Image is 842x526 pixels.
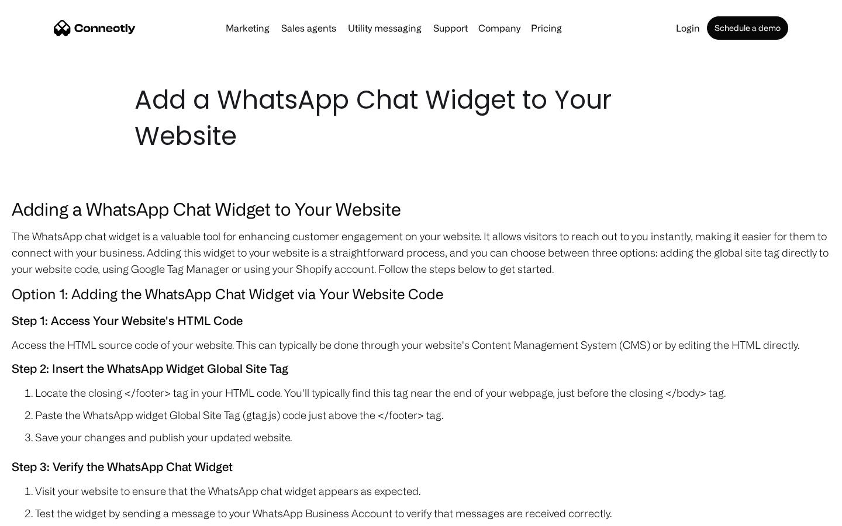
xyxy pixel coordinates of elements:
[35,429,830,445] li: Save your changes and publish your updated website.
[221,23,274,33] a: Marketing
[12,359,830,379] h5: Step 2: Insert the WhatsApp Widget Global Site Tag
[23,506,70,522] ul: Language list
[12,311,830,331] h5: Step 1: Access Your Website's HTML Code
[526,23,567,33] a: Pricing
[12,195,830,222] h3: Adding a WhatsApp Chat Widget to Your Website
[429,23,472,33] a: Support
[671,23,705,33] a: Login
[12,457,830,477] h5: Step 3: Verify the WhatsApp Chat Widget
[277,23,341,33] a: Sales agents
[35,483,830,499] li: Visit your website to ensure that the WhatsApp chat widget appears as expected.
[478,20,520,36] div: Company
[35,385,830,401] li: Locate the closing </footer> tag in your HTML code. You'll typically find this tag near the end o...
[707,16,788,40] a: Schedule a demo
[35,407,830,423] li: Paste the WhatsApp widget Global Site Tag (gtag.js) code just above the </footer> tag.
[134,82,708,154] h1: Add a WhatsApp Chat Widget to Your Website
[343,23,426,33] a: Utility messaging
[12,506,70,522] aside: Language selected: English
[35,505,830,521] li: Test the widget by sending a message to your WhatsApp Business Account to verify that messages ar...
[12,228,830,277] p: The WhatsApp chat widget is a valuable tool for enhancing customer engagement on your website. It...
[12,283,830,305] h4: Option 1: Adding the WhatsApp Chat Widget via Your Website Code
[12,337,830,353] p: Access the HTML source code of your website. This can typically be done through your website's Co...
